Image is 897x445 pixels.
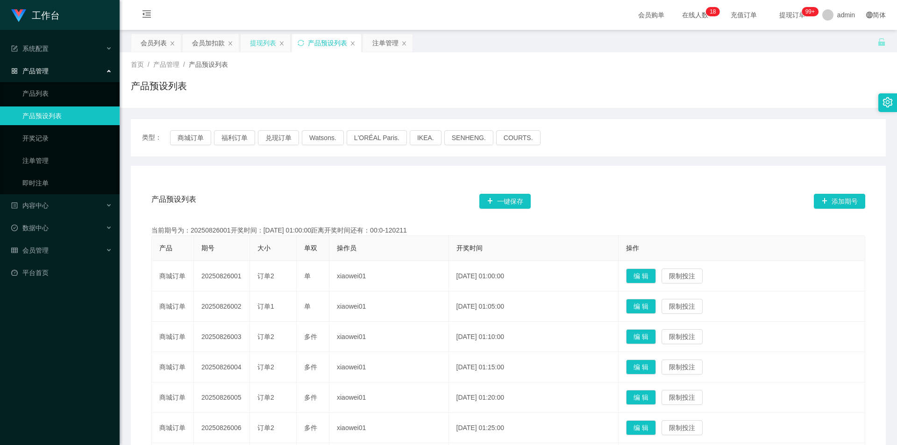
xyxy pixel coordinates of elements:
a: 图标: dashboard平台首页 [11,263,112,282]
span: 产品预设列表 [151,194,196,209]
span: 订单2 [257,333,274,340]
button: 限制投注 [662,329,703,344]
span: 多件 [304,394,317,401]
span: 单双 [304,244,317,252]
i: 图标: check-circle-o [11,225,18,231]
i: 图标: form [11,45,18,52]
img: logo.9652507e.png [11,9,26,22]
button: COURTS. [496,130,541,145]
button: 编 辑 [626,360,656,374]
td: 20250826001 [194,261,250,291]
span: 充值订单 [726,12,762,18]
button: 限制投注 [662,420,703,435]
span: 系统配置 [11,45,49,52]
td: xiaowei01 [329,382,449,413]
i: 图标: sync [298,40,304,46]
h1: 工作台 [32,0,60,30]
td: [DATE] 01:05:00 [449,291,619,322]
button: 限制投注 [662,268,703,283]
span: 操作员 [337,244,356,252]
i: 图标: close [350,41,356,46]
button: 商城订单 [170,130,211,145]
i: 图标: close [228,41,233,46]
p: 8 [713,7,716,16]
span: 订单2 [257,394,274,401]
span: 提现订单 [775,12,810,18]
a: 即时注单 [22,174,112,192]
button: 编 辑 [626,299,656,314]
td: xiaowei01 [329,291,449,322]
td: [DATE] 01:15:00 [449,352,619,382]
button: 兑现订单 [258,130,299,145]
span: 多件 [304,333,317,340]
i: 图标: setting [883,97,893,107]
td: xiaowei01 [329,352,449,382]
button: 图标: plus添加期号 [814,194,865,209]
span: 数据中心 [11,224,49,232]
span: 产品管理 [11,67,49,75]
button: 编 辑 [626,329,656,344]
span: 期号 [201,244,214,252]
td: xiaowei01 [329,261,449,291]
span: 内容中心 [11,202,49,209]
i: 图标: global [866,12,873,18]
td: 商城订单 [152,322,194,352]
sup: 18 [706,7,719,16]
button: 编 辑 [626,268,656,283]
button: 限制投注 [662,360,703,374]
td: 商城订单 [152,261,194,291]
span: 操作 [626,244,639,252]
span: 单 [304,272,311,280]
span: 订单2 [257,363,274,371]
span: 产品预设列表 [189,61,228,68]
button: Watsons. [302,130,344,145]
div: 会员列表 [141,34,167,52]
td: 商城订单 [152,291,194,322]
td: [DATE] 01:20:00 [449,382,619,413]
a: 产品预设列表 [22,106,112,125]
i: 图标: appstore-o [11,68,18,74]
td: xiaowei01 [329,413,449,443]
div: 注单管理 [372,34,399,52]
button: 限制投注 [662,299,703,314]
td: 商城订单 [152,352,194,382]
div: 产品预设列表 [308,34,347,52]
td: [DATE] 01:25:00 [449,413,619,443]
a: 产品列表 [22,84,112,103]
a: 工作台 [11,11,60,19]
div: 当前期号为：20250826001开奖时间：[DATE] 01:00:00距离开奖时间还有：00:0-120211 [151,226,865,235]
i: 图标: close [170,41,175,46]
button: 福利订单 [214,130,255,145]
td: [DATE] 01:00:00 [449,261,619,291]
span: 订单2 [257,272,274,280]
i: 图标: profile [11,202,18,209]
td: 商城订单 [152,382,194,413]
td: xiaowei01 [329,322,449,352]
span: 订单2 [257,424,274,431]
span: 会员管理 [11,247,49,254]
button: 图标: plus一键保存 [479,194,531,209]
td: 商城订单 [152,413,194,443]
button: IKEA. [410,130,441,145]
sup: 978 [802,7,819,16]
i: 图标: menu-fold [131,0,163,30]
button: L'ORÉAL Paris. [347,130,407,145]
a: 注单管理 [22,151,112,170]
i: 图标: close [401,41,407,46]
td: [DATE] 01:10:00 [449,322,619,352]
button: SENHENG. [444,130,493,145]
span: 开奖时间 [456,244,483,252]
td: 20250826003 [194,322,250,352]
p: 1 [710,7,713,16]
td: 20250826005 [194,382,250,413]
i: 图标: close [279,41,285,46]
i: 图标: table [11,247,18,254]
span: 大小 [257,244,271,252]
span: 首页 [131,61,144,68]
td: 20250826006 [194,413,250,443]
span: 产品 [159,244,172,252]
span: 订单1 [257,303,274,310]
span: 产品管理 [153,61,179,68]
span: 类型： [142,130,170,145]
td: 20250826002 [194,291,250,322]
